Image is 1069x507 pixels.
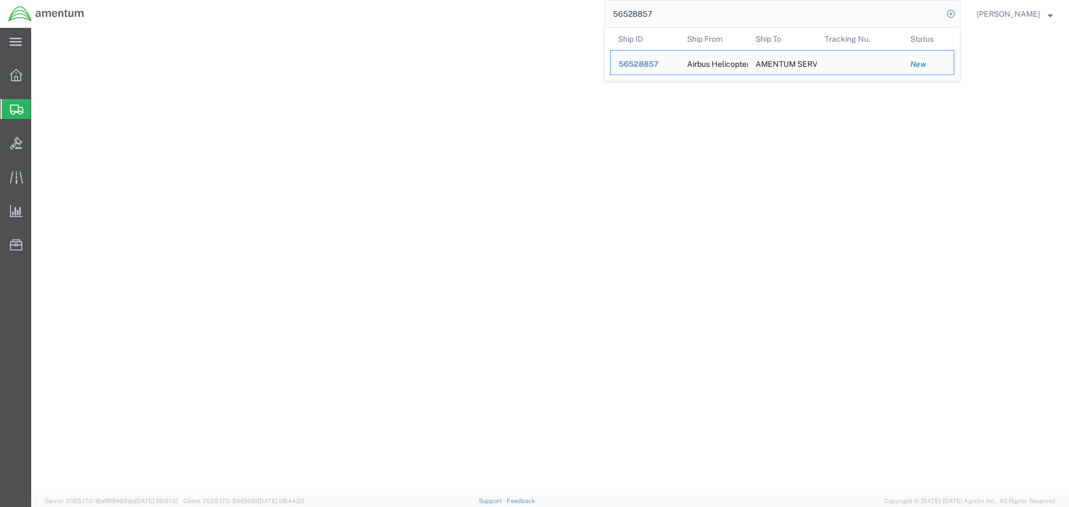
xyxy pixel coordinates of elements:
[619,58,671,70] div: 56528857
[910,58,946,70] div: New
[8,6,85,22] img: logo
[679,28,748,50] th: Ship From
[748,28,817,50] th: Ship To
[884,496,1056,506] span: Copyright © [DATE]-[DATE] Agistix Inc., All Rights Reserved
[479,498,507,504] a: Support
[619,60,659,68] span: 56528857
[605,1,943,27] input: Search for shipment number, reference number
[183,498,305,504] span: Client: 2025.17.0-5dd568f
[977,8,1040,20] span: Steven Alcott
[610,28,960,81] table: Search Results
[976,7,1053,21] button: [PERSON_NAME]
[135,498,178,504] span: [DATE] 09:51:12
[756,51,809,75] div: AMENTUM SERVICES, INC
[817,28,903,50] th: Tracking Nu.
[507,498,535,504] a: Feedback
[258,498,305,504] span: [DATE] 08:44:20
[903,28,954,50] th: Status
[45,498,178,504] span: Server: 2025.17.0-16a969492de
[687,51,741,75] div: Airbus Helicopters, Inc
[31,28,1069,495] iframe: FS Legacy Container
[610,28,679,50] th: Ship ID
